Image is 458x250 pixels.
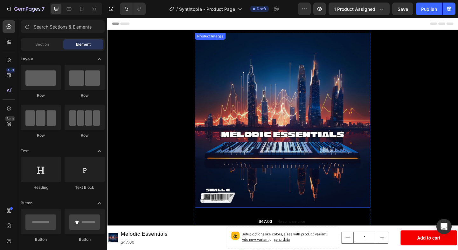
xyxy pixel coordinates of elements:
button: 1 product assigned [329,3,390,15]
p: 7 [42,5,45,13]
input: Search Sections & Elements [21,20,105,33]
span: 1 product assigned [334,6,375,12]
div: Row [65,93,105,98]
button: Add to cart [319,231,380,247]
span: / [176,6,178,12]
input: quantity [268,233,293,245]
span: Add new variant [146,239,176,244]
button: Publish [416,3,442,15]
iframe: Design area [107,18,458,250]
h1: Melodic Essentials [14,230,66,240]
span: Toggle open [94,198,105,208]
div: 450 [6,68,15,73]
div: $47.00 [164,217,180,227]
span: Button [21,200,32,206]
div: Button [21,237,61,242]
button: decrement [255,233,268,245]
p: No compare price [185,220,215,224]
div: Open Intercom Messenger [436,219,452,234]
button: Save [392,3,413,15]
div: Button [65,237,105,242]
div: Publish [421,6,437,12]
span: Draft [257,6,266,12]
span: sync data [181,239,199,244]
div: Add to cart [337,235,362,244]
div: Text Block [65,185,105,190]
a: Melodic Essentials [95,16,286,207]
div: Undo/Redo [120,3,146,15]
span: Layout [21,56,33,62]
div: Row [21,133,61,138]
span: or [176,239,199,244]
button: 7 [3,3,47,15]
span: Toggle open [94,146,105,156]
div: $47.00 [14,240,66,248]
button: increment [293,233,305,245]
div: Heading [21,185,61,190]
span: Text [21,148,29,154]
span: Element [76,42,91,47]
span: Save [398,6,408,12]
p: Setup options like colors, sizes with product variant. [146,233,247,245]
div: Row [65,133,105,138]
div: Beta [5,116,15,121]
div: Row [21,93,61,98]
div: Product Images [97,17,128,23]
span: Synthtopia - Product Page [179,6,235,12]
span: Toggle open [94,54,105,64]
span: Section [35,42,49,47]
